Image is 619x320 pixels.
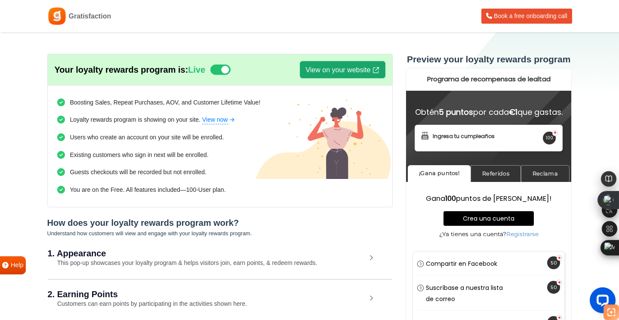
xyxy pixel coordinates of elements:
[69,11,111,22] span: Gratisfaction
[103,39,112,49] strong: €1
[101,163,133,169] a: Registrarse
[101,287,104,293] i: ♥
[9,40,157,49] h4: Obtén por cada que gastas.
[115,97,164,114] a: Reclama
[202,115,235,124] a: View now
[47,6,111,26] a: Gratisfaction
[300,61,385,78] a: View on your website
[40,126,50,135] strong: 100
[15,127,151,135] h3: Gana puntos de [PERSON_NAME]!
[55,65,206,75] h6: Your loyalty rewards program is:
[481,9,572,24] a: Book a free onboarding call
[47,230,252,237] small: Understand how customers will view and engage with your loyalty rewards program.
[48,290,366,298] h2: 2. Earning Points
[65,97,115,114] a: Referidos
[33,39,68,49] strong: 5 puntos
[70,168,206,177] p: Guests checkouts will be recorded but not enrolled.
[48,259,317,266] small: This pop-up showcases your loyalty program & helps visitors join, earn points, & redeem rewards.
[48,300,247,307] small: Customers can earn points by participating in the activities shown here.
[70,115,235,124] p: Loyalty rewards program is showing on your site.
[188,65,205,74] strong: Live
[70,98,260,107] p: Boosting Sales, Repeat Purchases, AOV, and Customer Lifetime Value!
[15,162,151,170] p: ¿Ya tienes una cuenta?
[47,218,393,228] h5: How does your loyalty rewards program work?
[583,284,619,320] iframe: LiveChat chat widget
[47,6,67,26] img: Gratisfaction
[494,12,567,19] span: Book a free onboarding call
[70,133,224,142] p: Users who create an account on your site will be enrolled.
[5,8,161,15] h2: Programa de recompensas de lealtad
[48,249,366,258] h2: 1. Appearance
[110,287,135,293] a: Apps Mav
[31,287,73,293] a: Gratisfaction
[0,281,166,299] p: Made with by
[406,54,572,65] h3: Preview your loyalty rewards program
[2,97,65,114] a: ¡Gana puntos!
[75,287,76,293] span: |
[11,261,24,270] span: Help
[38,143,128,158] a: Crea una cuenta
[70,151,208,160] p: Existing customers who sign in next will be enrolled.
[70,185,225,194] p: You are on the Free. All features included—100-User plan.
